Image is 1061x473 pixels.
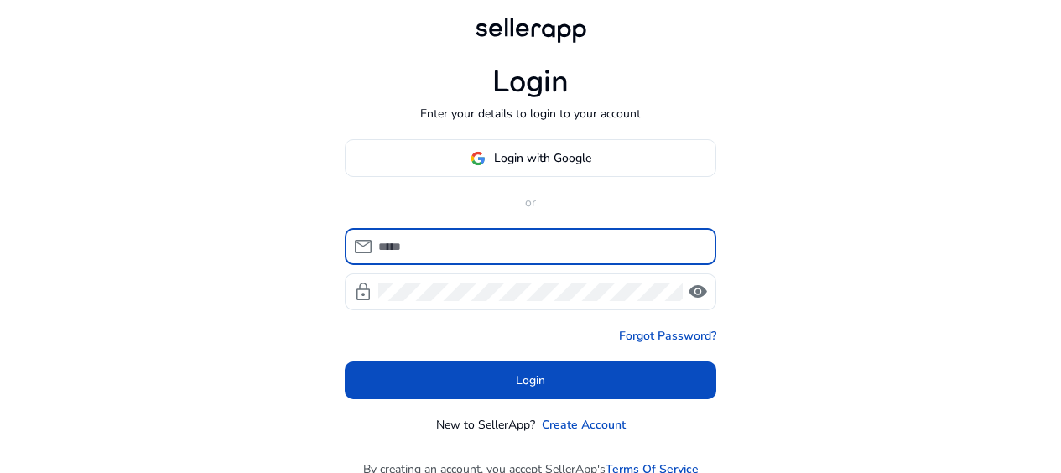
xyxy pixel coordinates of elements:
[436,416,535,434] p: New to SellerApp?
[688,282,708,302] span: visibility
[345,139,716,177] button: Login with Google
[471,151,486,166] img: google-logo.svg
[542,416,626,434] a: Create Account
[516,372,545,389] span: Login
[345,194,716,211] p: or
[494,149,591,167] span: Login with Google
[420,105,641,122] p: Enter your details to login to your account
[353,236,373,257] span: mail
[492,64,569,100] h1: Login
[345,361,716,399] button: Login
[353,282,373,302] span: lock
[619,327,716,345] a: Forgot Password?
